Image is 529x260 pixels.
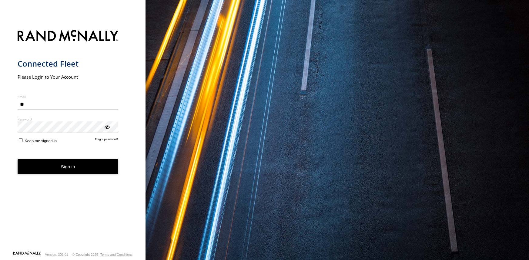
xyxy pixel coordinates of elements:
form: main [18,26,128,251]
a: Forgot password? [95,137,119,143]
a: Terms and Conditions [100,253,132,256]
button: Sign in [18,159,119,174]
h2: Please Login to Your Account [18,74,119,80]
input: Keep me signed in [19,138,23,142]
img: Rand McNally [18,29,119,44]
label: Email [18,94,119,99]
h1: Connected Fleet [18,59,119,69]
div: © Copyright 2025 - [72,253,132,256]
div: ViewPassword [104,123,110,130]
label: Password [18,117,119,121]
a: Visit our Website [13,252,41,258]
span: Keep me signed in [25,139,57,143]
div: Version: 309.01 [45,253,68,256]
